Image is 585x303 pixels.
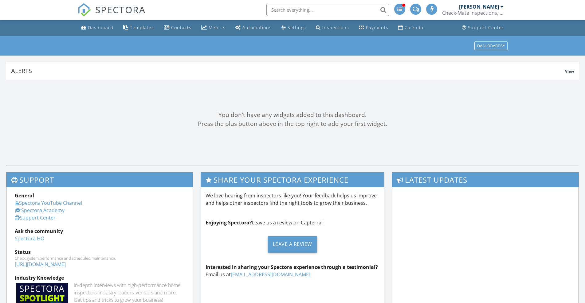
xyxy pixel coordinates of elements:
div: Automations [242,25,272,30]
div: Check system performance and scheduled maintenance. [15,256,185,261]
a: Payments [356,22,391,33]
a: Dashboard [79,22,116,33]
a: Inspections [313,22,351,33]
img: The Best Home Inspection Software - Spectora [77,3,91,17]
div: Contacts [171,25,191,30]
div: [PERSON_NAME] [459,4,499,10]
a: Contacts [161,22,194,33]
div: Dashboard [88,25,113,30]
span: SPECTORA [95,3,146,16]
div: Dashboards [477,44,505,48]
strong: Enjoying Spectora? [206,219,252,226]
a: [EMAIL_ADDRESS][DOMAIN_NAME] [231,271,310,278]
a: [URL][DOMAIN_NAME] [15,261,66,268]
p: We love hearing from inspectors like you! Your feedback helps us improve and helps other inspecto... [206,192,379,207]
div: Press the plus button above in the top right to add your first widget. [6,119,579,128]
span: View [565,69,574,74]
h3: Latest Updates [392,172,579,187]
input: Search everything... [266,4,389,16]
a: Settings [279,22,308,33]
div: Inspections [322,25,349,30]
a: Metrics [199,22,228,33]
a: SPECTORA [77,8,146,21]
strong: General [15,192,34,199]
div: Check-Mate Inspections, LLC [442,10,504,16]
div: Alerts [11,67,565,75]
button: Dashboards [474,41,508,50]
strong: Interested in sharing your Spectora experience through a testimonial? [206,264,378,270]
a: Support Center [15,214,56,221]
a: Spectora HQ [15,235,44,242]
a: Leave a Review [206,231,379,257]
div: Leave a Review [268,236,317,253]
div: Ask the community [15,227,185,235]
div: Support Center [468,25,504,30]
div: Status [15,248,185,256]
p: Email us at . [206,263,379,278]
div: Payments [366,25,388,30]
div: Industry Knowledge [15,274,185,282]
p: Leave us a review on Capterra! [206,219,379,226]
h3: Support [6,172,193,187]
div: You don't have any widgets added to this dashboard. [6,111,579,119]
a: Support Center [459,22,506,33]
div: Settings [288,25,306,30]
a: Automations (Advanced) [233,22,274,33]
a: Spectora YouTube Channel [15,200,82,206]
div: Calendar [405,25,426,30]
h3: Share Your Spectora Experience [201,172,384,187]
div: Metrics [209,25,226,30]
a: Calendar [396,22,428,33]
div: Templates [130,25,154,30]
a: Templates [121,22,156,33]
a: Spectora Academy [15,207,65,214]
